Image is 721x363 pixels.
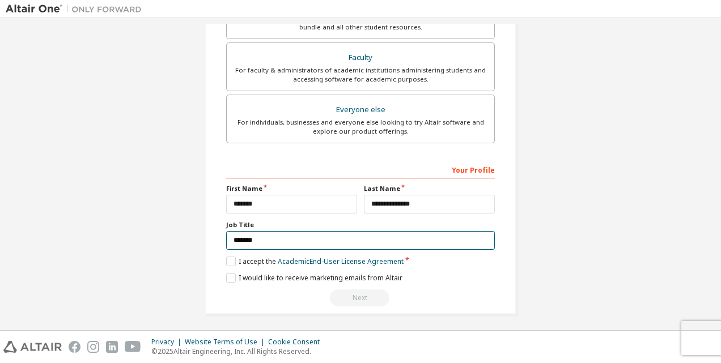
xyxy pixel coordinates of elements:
label: I would like to receive marketing emails from Altair [226,273,402,283]
label: First Name [226,184,357,193]
img: youtube.svg [125,341,141,353]
img: linkedin.svg [106,341,118,353]
div: Privacy [151,338,185,347]
div: Read and acccept EULA to continue [226,289,495,306]
div: Your Profile [226,160,495,178]
img: facebook.svg [69,341,80,353]
p: © 2025 Altair Engineering, Inc. All Rights Reserved. [151,347,326,356]
div: Faculty [234,50,487,66]
div: For faculty & administrators of academic institutions administering students and accessing softwa... [234,66,487,84]
label: Job Title [226,220,495,229]
a: Academic End-User License Agreement [278,257,404,266]
label: Last Name [364,184,495,193]
label: I accept the [226,257,404,266]
div: Cookie Consent [268,338,326,347]
div: Website Terms of Use [185,338,268,347]
img: instagram.svg [87,341,99,353]
div: For individuals, businesses and everyone else looking to try Altair software and explore our prod... [234,118,487,136]
div: Everyone else [234,102,487,118]
img: Altair One [6,3,147,15]
img: altair_logo.svg [3,341,62,353]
